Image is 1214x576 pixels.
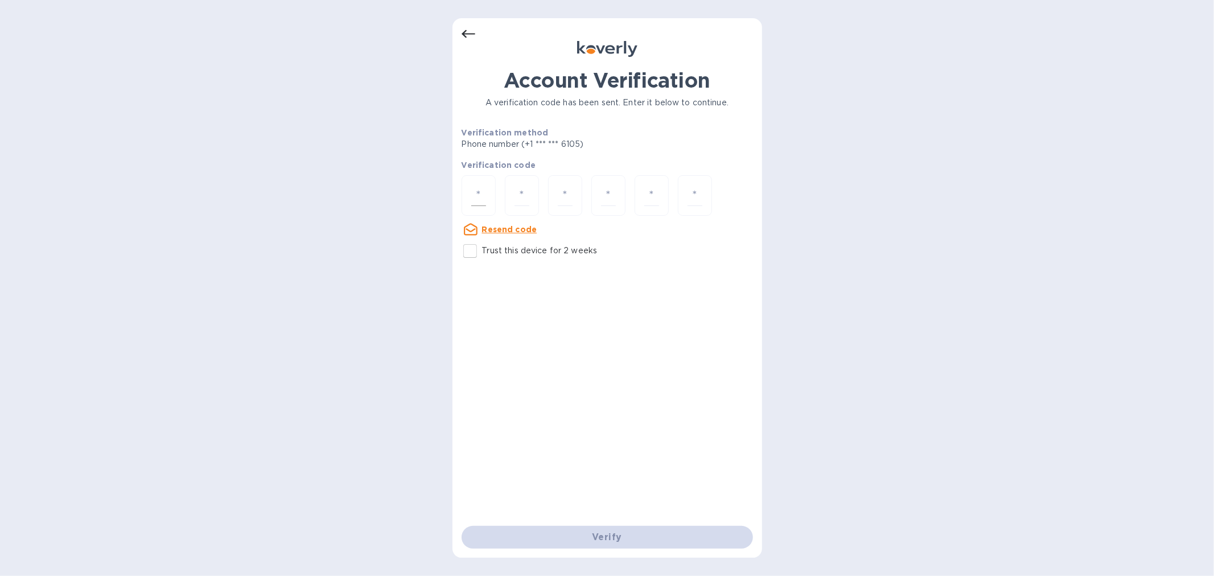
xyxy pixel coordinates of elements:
p: Trust this device for 2 weeks [482,245,598,257]
b: Verification method [462,128,549,137]
u: Resend code [482,225,537,234]
p: Verification code [462,159,753,171]
h1: Account Verification [462,68,753,92]
p: Phone number (+1 *** *** 6105) [462,138,671,150]
p: A verification code has been sent. Enter it below to continue. [462,97,753,109]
